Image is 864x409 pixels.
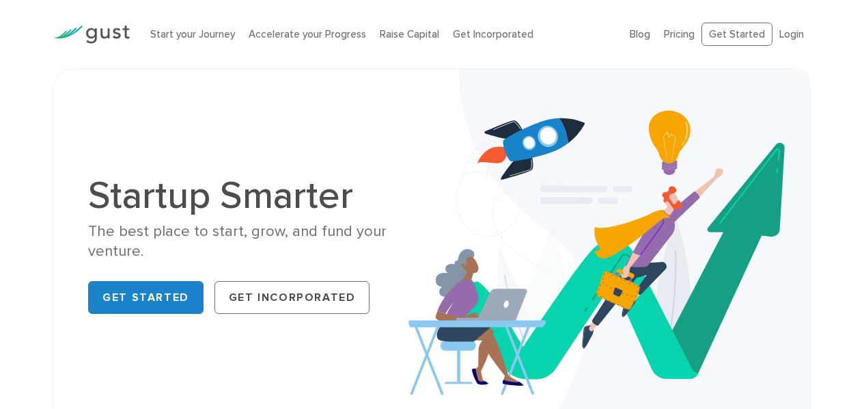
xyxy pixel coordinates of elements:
a: Pricing [664,28,695,40]
a: Blog [630,28,650,40]
a: Get Started [88,281,204,314]
h1: Startup Smarter [88,176,421,215]
a: Get Incorporated [453,28,533,40]
a: Raise Capital [380,28,439,40]
a: Accelerate your Progress [249,28,366,40]
a: Login [779,28,804,40]
a: Get Incorporated [214,281,370,314]
div: The best place to start, grow, and fund your venture. [88,222,421,262]
img: Gust Logo [53,25,130,44]
a: Start your Journey [150,28,235,40]
a: Get Started [701,23,772,47]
